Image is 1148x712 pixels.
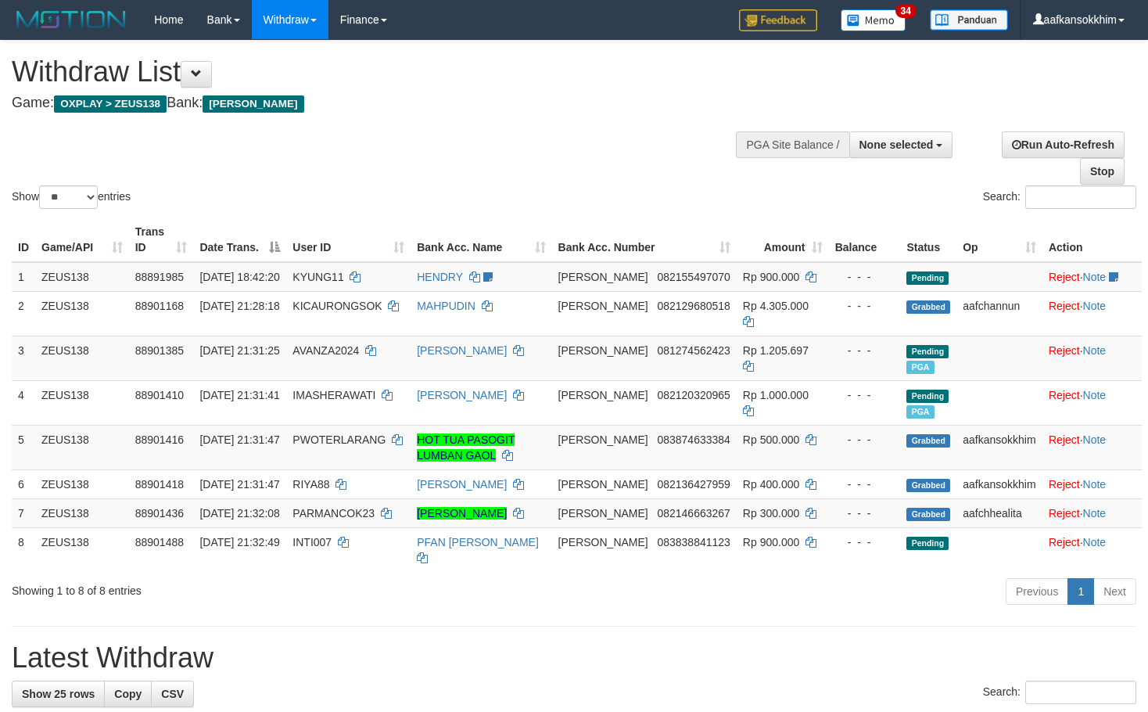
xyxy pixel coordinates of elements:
[12,291,35,336] td: 2
[983,185,1136,209] label: Search:
[35,291,129,336] td: ZEUS138
[135,300,184,312] span: 88901168
[1042,469,1142,498] td: ·
[35,425,129,469] td: ZEUS138
[199,507,279,520] span: [DATE] 21:32:08
[1049,536,1080,548] a: Reject
[558,344,648,357] span: [PERSON_NAME]
[203,95,303,113] span: [PERSON_NAME]
[417,507,507,520] a: [PERSON_NAME]
[135,507,184,520] span: 88901436
[417,300,475,312] a: MAHPUDIN
[657,507,730,520] span: Copy 082146663267 to clipboard
[956,498,1042,527] td: aafchhealita
[1025,185,1136,209] input: Search:
[135,389,184,401] span: 88901410
[199,433,279,446] span: [DATE] 21:31:47
[1049,271,1080,283] a: Reject
[1049,478,1080,491] a: Reject
[292,536,332,548] span: INTI007
[1049,507,1080,520] a: Reject
[12,95,750,111] h4: Game: Bank:
[835,432,895,448] div: - - -
[906,390,949,403] span: Pending
[657,433,730,446] span: Copy 083874633384 to clipboard
[35,498,129,527] td: ZEUS138
[12,185,131,209] label: Show entries
[417,271,463,283] a: HENDRY
[1042,425,1142,469] td: ·
[12,498,35,527] td: 7
[956,425,1042,469] td: aafkansokkhim
[906,345,949,358] span: Pending
[1083,433,1107,446] a: Note
[12,336,35,380] td: 3
[39,185,98,209] select: Showentries
[12,8,131,31] img: MOTION_logo.png
[417,433,515,462] a: HOT TUA PASOGIT LUMBAN GAOL
[906,479,950,492] span: Grabbed
[417,389,507,401] a: [PERSON_NAME]
[657,536,730,548] span: Copy 083838841123 to clipboard
[1042,527,1142,572] td: ·
[1025,681,1136,704] input: Search:
[135,344,184,357] span: 88901385
[12,218,35,262] th: ID
[193,218,286,262] th: Date Trans.: activate to sort column descending
[983,681,1136,704] label: Search:
[1002,131,1125,158] a: Run Auto-Refresh
[292,433,386,446] span: PWOTERLARANG
[956,218,1042,262] th: Op: activate to sort column ascending
[1083,344,1107,357] a: Note
[411,218,551,262] th: Bank Acc. Name: activate to sort column ascending
[558,389,648,401] span: [PERSON_NAME]
[737,218,829,262] th: Amount: activate to sort column ascending
[199,344,279,357] span: [DATE] 21:31:25
[1083,271,1107,283] a: Note
[835,476,895,492] div: - - -
[1042,291,1142,336] td: ·
[292,300,382,312] span: KICAURONGSOK
[199,300,279,312] span: [DATE] 21:28:18
[1049,300,1080,312] a: Reject
[12,642,1136,674] h1: Latest Withdraw
[22,688,95,700] span: Show 25 rows
[1006,578,1068,605] a: Previous
[1042,262,1142,292] td: ·
[35,336,129,380] td: ZEUS138
[135,433,184,446] span: 88901416
[657,389,730,401] span: Copy 082120320965 to clipboard
[829,218,901,262] th: Balance
[743,433,799,446] span: Rp 500.000
[743,478,799,491] span: Rp 400.000
[558,271,648,283] span: [PERSON_NAME]
[558,478,648,491] span: [PERSON_NAME]
[1049,389,1080,401] a: Reject
[835,534,895,550] div: - - -
[1083,389,1107,401] a: Note
[35,527,129,572] td: ZEUS138
[199,536,279,548] span: [DATE] 21:32:49
[35,218,129,262] th: Game/API: activate to sort column ascending
[895,4,917,18] span: 34
[906,405,934,419] span: Marked by aafchomsokheang
[743,344,809,357] span: Rp 1.205.697
[1083,536,1107,548] a: Note
[1049,344,1080,357] a: Reject
[743,536,799,548] span: Rp 900.000
[292,478,329,491] span: RIYA88
[743,507,799,520] span: Rp 300.000
[1067,578,1094,605] a: 1
[104,681,152,707] a: Copy
[906,508,950,521] span: Grabbed
[835,343,895,358] div: - - -
[12,56,750,88] h1: Withdraw List
[906,271,949,285] span: Pending
[199,389,279,401] span: [DATE] 21:31:41
[129,218,194,262] th: Trans ID: activate to sort column ascending
[1093,578,1136,605] a: Next
[906,300,950,314] span: Grabbed
[417,536,539,548] a: PFAN [PERSON_NAME]
[1042,380,1142,425] td: ·
[558,433,648,446] span: [PERSON_NAME]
